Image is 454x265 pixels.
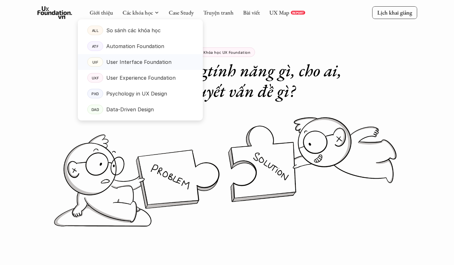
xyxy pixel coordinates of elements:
a: Lịch khai giảng [372,6,417,19]
p: Data-Driven Design [106,105,154,114]
p: So sánh các khóa học [106,26,161,35]
p: Psychology in UX Design [106,89,167,98]
a: Giới thiệu [90,9,113,16]
em: tính năng gì, cho ai, giải quyết vấn đề gì? [159,59,345,102]
a: ALLSo sánh các khóa học [78,22,203,38]
p: ATF [92,44,98,48]
a: DADData-Driven Design [78,102,203,117]
p: User Interface Foundation [106,57,171,67]
a: PXDPsychology in UX Design [78,86,203,102]
p: REPORT [292,11,304,15]
p: DAD [91,107,99,112]
p: Automation Foundation [106,41,164,51]
a: UX Map [269,9,289,16]
a: Bài viết [243,9,260,16]
a: Case Study [169,9,194,16]
p: UXF [91,76,99,80]
p: Khóa học UX Foundation [203,50,250,54]
a: ATFAutomation Foundation [78,38,203,54]
p: PXD [91,91,99,96]
a: REPORT [291,11,305,15]
a: UIFUser Interface Foundation [78,54,203,70]
p: Lịch khai giảng [377,9,412,16]
a: Các khóa học [122,9,153,16]
p: UIF [92,60,98,64]
p: User Experience Foundation [106,73,176,83]
h1: Nên xây dựng [101,60,354,101]
p: ALL [92,28,98,33]
a: UXFUser Experience Foundation [78,70,203,86]
a: Truyện tranh [203,9,233,16]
